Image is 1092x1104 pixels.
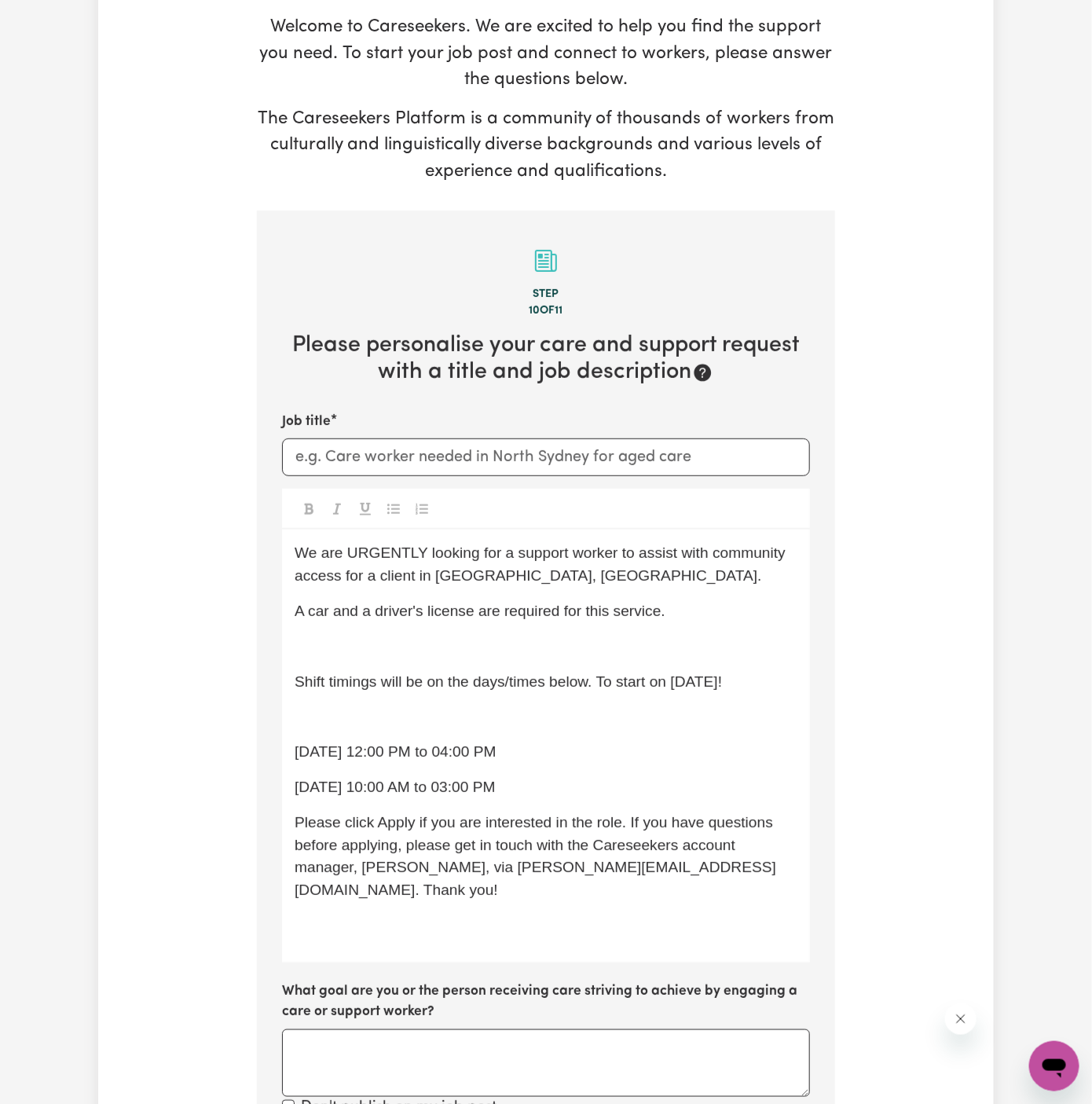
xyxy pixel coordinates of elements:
[282,981,810,1023] label: What goal are you or the person receiving care striving to achieve by engaging a care or support ...
[9,11,95,24] span: Need any help?
[298,498,320,519] button: Toggle undefined
[282,332,810,387] h2: Please personalise your care and support request with a title and job description
[295,814,777,898] span: Please click Apply if you are interested in the role. If you have questions before applying, plea...
[945,1003,977,1035] iframe: Close message
[282,303,810,320] div: 10 of 11
[295,603,665,619] span: A car and a driver's license are required for this service.
[383,498,405,519] button: Toggle undefined
[295,545,790,584] span: We are URGENTLY looking for a support worker to assist with community access for a client in [GEO...
[257,14,835,94] p: Welcome to Careseekers. We are excited to help you find the support you need. To start your job p...
[326,498,348,519] button: Toggle undefined
[295,779,496,795] span: [DATE] 10:00 AM to 03:00 PM
[295,743,497,760] span: [DATE] 12:00 PM to 04:00 PM
[354,498,376,519] button: Toggle undefined
[1029,1041,1079,1091] iframe: Button to launch messaging window
[282,412,331,432] label: Job title
[282,286,810,303] div: Step
[295,673,722,690] span: Shift timings will be on the days/times below. To start on [DATE]!
[411,498,433,519] button: Toggle undefined
[282,438,810,476] input: e.g. Care worker needed in North Sydney for aged care
[257,106,835,185] p: The Careseekers Platform is a community of thousands of workers from culturally and linguisticall...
